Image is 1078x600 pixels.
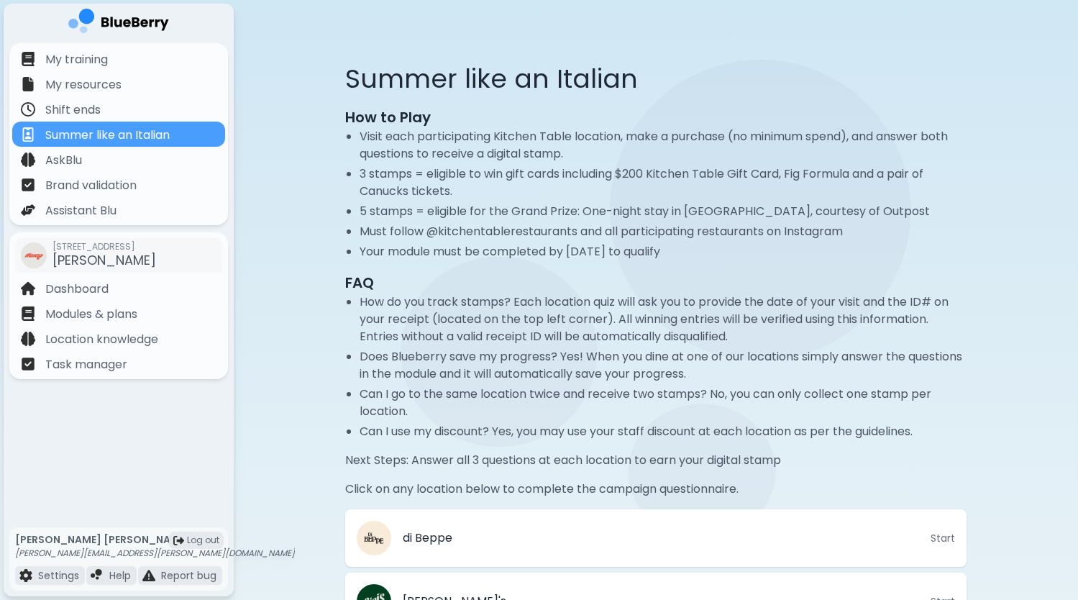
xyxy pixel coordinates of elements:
img: file icon [91,569,104,582]
p: Report bug [161,569,216,582]
span: di Beppe [403,529,452,547]
li: Can I go to the same location twice and receive two stamps? No, you can only collect one stamp pe... [360,386,967,420]
img: file icon [19,569,32,582]
h2: How to Play [345,106,967,128]
p: Help [109,569,131,582]
p: Dashboard [45,281,109,298]
li: 5 stamps = eligible for the Grand Prize: One-night stay in [GEOGRAPHIC_DATA], courtesy of Outpost [360,203,967,220]
p: Settings [38,569,79,582]
img: file icon [21,77,35,91]
img: file icon [21,52,35,66]
li: Can I use my discount? Yes, you may use your staff discount at each location as per the guidelines. [360,423,967,440]
img: file icon [21,102,35,117]
p: Location knowledge [45,331,158,348]
img: company logo [68,9,169,38]
li: 3 stamps = eligible to win gift cards including $200 Kitchen Table Gift Card, Fig Formula and a p... [360,165,967,200]
span: Start [931,532,955,545]
img: file icon [21,281,35,296]
p: Task manager [45,356,127,373]
img: file icon [21,332,35,346]
p: Brand validation [45,177,137,194]
img: file icon [21,357,35,371]
span: [STREET_ADDRESS] [52,241,156,253]
span: Log out [187,535,219,546]
img: file icon [21,153,35,167]
img: file icon [142,569,155,582]
img: file icon [21,306,35,321]
p: Click on any location below to complete the campaign questionnaire. [345,481,967,498]
li: Visit each participating Kitchen Table location, make a purchase (no minimum spend), and answer b... [360,128,967,163]
img: logout [173,535,184,546]
p: Modules & plans [45,306,137,323]
span: [PERSON_NAME] [52,251,156,269]
p: Shift ends [45,101,101,119]
h1: Summer like an Italian [345,63,967,95]
li: How do you track stamps? Each location quiz will ask you to provide the date of your visit and th... [360,294,967,345]
p: Next Steps: Answer all 3 questions at each location to earn your digital stamp [345,452,967,469]
img: file icon [21,178,35,192]
img: file icon [21,127,35,142]
p: Summer like an Italian [45,127,170,144]
p: My training [45,51,108,68]
p: [PERSON_NAME] [PERSON_NAME] [15,533,295,546]
img: company thumbnail [21,242,47,268]
p: My resources [45,76,122,94]
li: Your module must be completed by [DATE] to qualify [360,243,967,260]
p: Assistant Blu [45,202,117,219]
p: [PERSON_NAME][EMAIL_ADDRESS][PERSON_NAME][DOMAIN_NAME] [15,547,295,559]
img: file icon [21,203,35,217]
img: company thumbnail [357,521,391,555]
li: Must follow @kitchentablerestaurants and all participating restaurants on Instagram [360,223,967,240]
li: Does Blueberry save my progress? Yes! When you dine at one of our locations simply answer the que... [360,348,967,383]
h2: FAQ [345,272,967,294]
p: AskBlu [45,152,82,169]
